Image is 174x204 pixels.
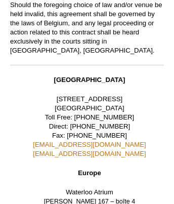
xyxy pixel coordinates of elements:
p: [STREET_ADDRESS] [GEOGRAPHIC_DATA] Toll Free: [PHONE_NUMBER] Direct: [PHONE_NUMBER] Fax: [PHONE_N... [20,95,159,158]
strong: Europe [78,169,101,177]
a: [EMAIL_ADDRESS][DOMAIN_NAME] [33,150,146,157]
p: Should the foregoing choice of law and/or venue be held invalid, this agreement shall be governed... [10,1,164,55]
strong: [GEOGRAPHIC_DATA] [54,76,125,84]
a: [EMAIL_ADDRESS][DOMAIN_NAME] [33,141,146,148]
